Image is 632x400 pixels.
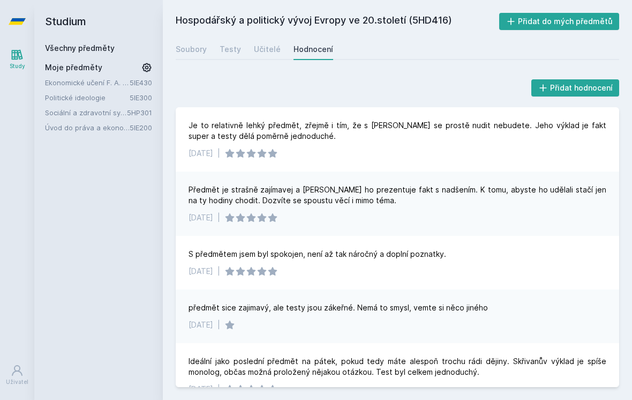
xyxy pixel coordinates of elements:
a: Sociální a zdravotní systém [45,107,127,118]
div: | [217,384,220,395]
a: Hodnocení [294,39,333,60]
a: Všechny předměty [45,43,115,53]
div: předmět sice zajimavý, ale testy jsou zákeřné. Nemá to smysl, vemte si něco jiného [189,302,488,313]
a: 5IE200 [130,123,152,132]
div: Study [10,62,25,70]
div: Hodnocení [294,44,333,55]
a: Soubory [176,39,207,60]
div: Je to relativně lehký předmět, zřejmě i tím, že s [PERSON_NAME] se prostě nudit nebudete. Jeho vý... [189,120,606,142]
h2: Hospodářský a politický vývoj Evropy ve 20.století (5HD416) [176,13,499,30]
button: Přidat hodnocení [531,79,620,97]
a: Study [2,43,32,76]
a: Ekonomické učení F. A. [GEOGRAPHIC_DATA] [45,77,130,88]
div: Učitelé [254,44,281,55]
div: Uživatel [6,378,28,386]
div: | [217,148,220,159]
div: [DATE] [189,320,213,330]
div: Předmět je strašně zajímavej a [PERSON_NAME] ho prezentuje fakt s nadšením. K tomu, abyste ho udě... [189,184,606,206]
div: [DATE] [189,384,213,395]
div: | [217,266,220,277]
div: Ideální jako poslední předmět na pátek, pokud tedy máte alespoň trochu rádi dějiny. Skřivanův výk... [189,356,606,377]
div: | [217,320,220,330]
a: Uživatel [2,359,32,391]
div: | [217,212,220,223]
a: 5IE300 [130,93,152,102]
span: Moje předměty [45,62,102,73]
div: Soubory [176,44,207,55]
a: Politické ideologie [45,92,130,103]
a: Testy [220,39,241,60]
a: 5IE430 [130,78,152,87]
div: [DATE] [189,148,213,159]
button: Přidat do mých předmětů [499,13,620,30]
div: [DATE] [189,266,213,277]
a: Učitelé [254,39,281,60]
div: [DATE] [189,212,213,223]
a: Úvod do práva a ekonomie [45,122,130,133]
a: 5HP301 [127,108,152,117]
div: Testy [220,44,241,55]
div: S předmětem jsem byl spokojen, není až tak náročný a doplní poznatky. [189,249,446,260]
